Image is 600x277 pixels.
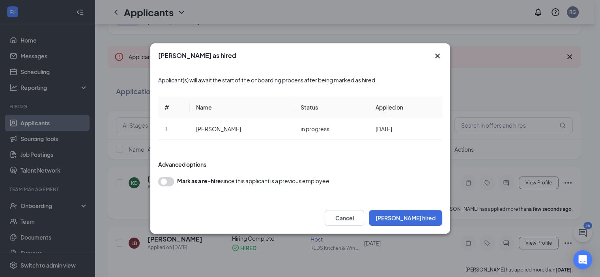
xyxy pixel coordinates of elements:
th: Status [294,97,369,118]
button: [PERSON_NAME] hired [369,210,442,226]
th: # [158,97,190,118]
button: Close [433,51,442,61]
td: in progress [294,118,369,140]
svg: Cross [433,51,442,61]
th: Name [189,97,294,118]
div: Applicant(s) will await the start of the onboarding process after being marked as hired. [158,76,442,84]
td: [PERSON_NAME] [189,118,294,140]
div: since this applicant is a previous employee. [177,177,331,185]
h3: [PERSON_NAME] as hired [158,51,236,60]
div: Advanced options [158,160,442,168]
td: [DATE] [369,118,442,140]
th: Applied on [369,97,442,118]
div: Open Intercom Messenger [573,250,592,269]
b: Mark as a re-hire [177,177,221,184]
span: 1 [164,125,168,132]
button: Cancel [325,210,364,226]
